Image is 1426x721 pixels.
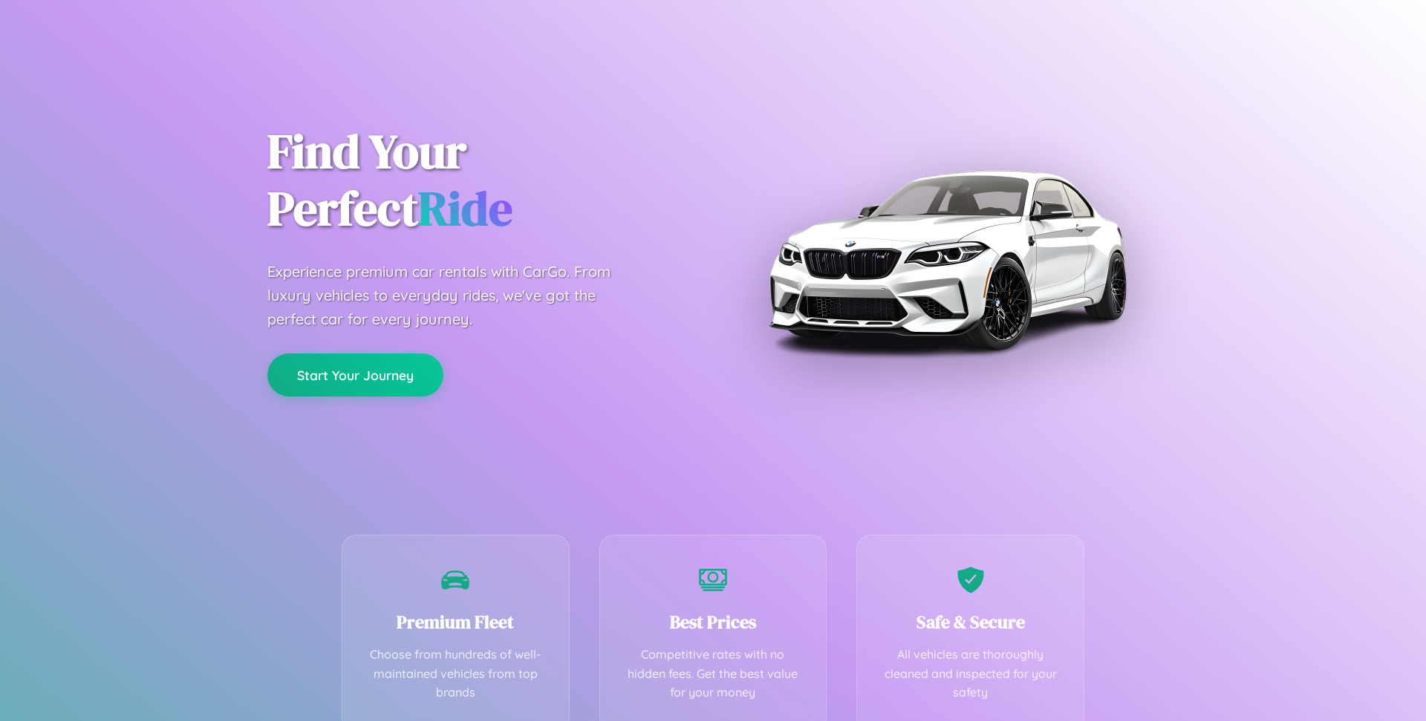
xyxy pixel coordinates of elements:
img: Premium BMW car rental vehicle [761,74,1133,446]
button: Start Your Journey [267,353,443,397]
h3: Best Prices [622,610,804,634]
h3: Safe & Secure [879,610,1061,634]
span: Ride [418,176,512,241]
h1: Find Your Perfect [267,123,691,238]
p: Choose from hundreds of well-maintained vehicles from top brands [365,645,547,702]
p: All vehicles are thoroughly cleaned and inspected for your safety [879,645,1061,702]
p: Competitive rates with no hidden fees. Get the best value for your money [622,645,804,702]
h3: Premium Fleet [365,610,547,634]
p: Experience premium car rentals with CarGo. From luxury vehicles to everyday rides, we've got the ... [267,260,639,331]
